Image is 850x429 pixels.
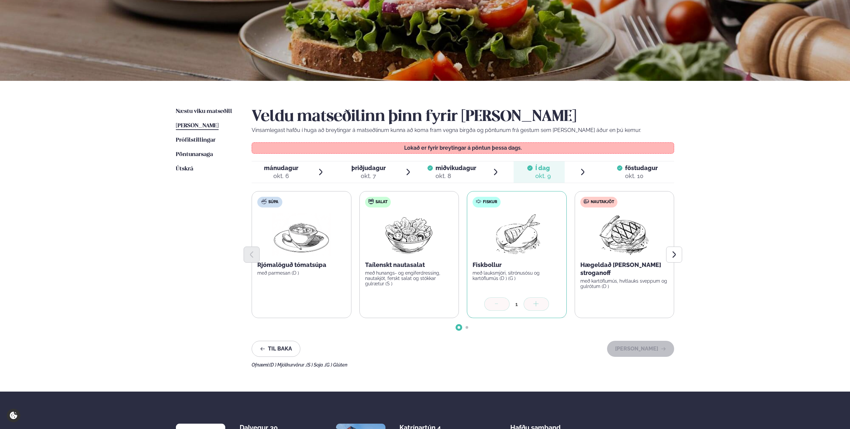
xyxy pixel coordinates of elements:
span: Næstu viku matseðill [176,109,232,114]
span: Fiskur [483,199,497,205]
p: með hunangs- og engiferdressing, nautakjöt, ferskt salat og stökkar gulrætur (S ) [365,270,454,286]
div: okt. 10 [625,172,658,180]
p: með lauksmjöri, sítrónusósu og kartöflumús (D ) (G ) [473,270,561,281]
a: Næstu viku matseðill [176,108,232,116]
img: Salad.png [379,213,439,256]
span: Go to slide 2 [466,326,468,329]
span: þriðjudagur [351,164,386,171]
span: (S ) Soja , [306,362,325,368]
span: Í dag [535,164,551,172]
button: [PERSON_NAME] [607,341,674,357]
img: Soup.png [272,213,331,256]
img: salad.svg [368,199,374,204]
div: okt. 6 [264,172,298,180]
div: okt. 8 [436,172,476,180]
span: Súpa [268,199,278,205]
a: [PERSON_NAME] [176,122,219,130]
img: soup.svg [261,199,267,204]
p: Taílenskt nautasalat [365,261,454,269]
span: Salat [375,199,387,205]
button: Next slide [666,247,682,263]
p: með kartöflumús, hvítlauks sveppum og gulrótum (D ) [580,278,669,289]
img: Beef-Meat.png [595,213,654,256]
p: Rjómalöguð tómatsúpa [257,261,346,269]
a: Útskrá [176,165,193,173]
h2: Veldu matseðilinn þinn fyrir [PERSON_NAME] [252,108,674,126]
img: Fish.png [487,213,546,256]
button: Til baka [252,341,300,357]
p: Lokað er fyrir breytingar á pöntun þessa dags. [259,145,667,151]
span: [PERSON_NAME] [176,123,219,129]
span: (G ) Glúten [325,362,347,368]
a: Prófílstillingar [176,136,216,144]
span: miðvikudagur [436,164,476,171]
span: mánudagur [264,164,298,171]
span: (D ) Mjólkurvörur , [269,362,306,368]
p: Fiskbollur [473,261,561,269]
span: Pöntunarsaga [176,152,213,157]
span: Go to slide 1 [458,326,460,329]
div: okt. 7 [351,172,386,180]
span: Útskrá [176,166,193,172]
a: Cookie settings [7,409,20,422]
p: með parmesan (D ) [257,270,346,276]
div: okt. 9 [535,172,551,180]
div: 1 [510,300,524,308]
img: beef.svg [584,199,589,204]
span: Prófílstillingar [176,137,216,143]
button: Previous slide [244,247,260,263]
p: Hægeldað [PERSON_NAME] stroganoff [580,261,669,277]
img: fish.svg [476,199,481,204]
span: Nautakjöt [591,199,614,205]
p: Vinsamlegast hafðu í huga að breytingar á matseðlinum kunna að koma fram vegna birgða og pöntunum... [252,126,674,134]
div: Ofnæmi: [252,362,674,368]
a: Pöntunarsaga [176,151,213,159]
span: föstudagur [625,164,658,171]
